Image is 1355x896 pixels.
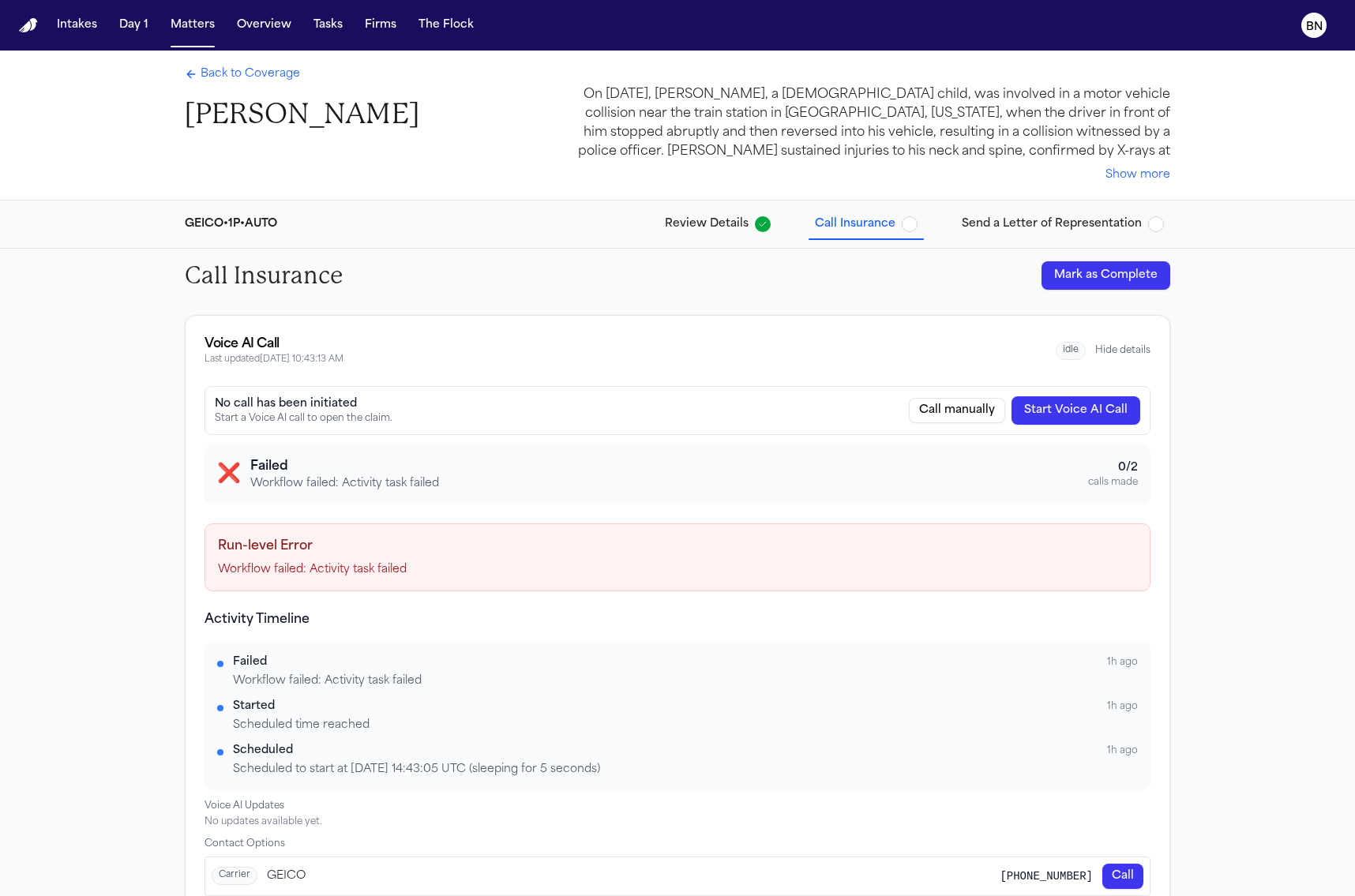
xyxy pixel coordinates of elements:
button: Call Insurance [809,210,924,238]
div: No call has been initiated [215,396,392,412]
span: idle [1056,342,1086,360]
button: Send a Letter of Representation [955,210,1170,238]
button: Tasks [307,11,349,39]
h4: Activity Timeline [205,610,1150,629]
text: BN [1306,21,1323,32]
button: Show more [1105,167,1170,183]
span: 1h ago [1107,656,1138,669]
div: Voice AI Call [205,335,343,354]
span: Carrier [212,867,257,885]
button: Call GEICO at (800) 841-3000 [1102,864,1143,889]
div: Scheduled [233,743,293,759]
p: Workflow failed: Activity task failed [218,562,1137,578]
div: Contact Options [205,838,1150,850]
div: Failed [233,654,267,670]
span: ❌ [217,462,241,487]
div: 0 / 2 [1088,460,1138,476]
div: Scheduled time reached [233,718,1138,733]
div: Voice AI Updates [205,800,1150,812]
h3: Failed [250,457,439,476]
button: Review Details [659,210,777,238]
span: GEICO [267,868,306,884]
div: calls made [1088,476,1138,489]
span: Send a Letter of Representation [962,216,1142,232]
span: 1h ago [1107,700,1138,713]
h4: Run-level Error [218,537,1137,556]
span: [PHONE_NUMBER] [1000,868,1093,884]
button: Hide details [1095,344,1150,357]
div: Started [233,699,275,714]
button: The Flock [412,11,480,39]
img: Finch Logo [19,18,38,33]
button: Start Voice AI Call [1012,396,1140,425]
span: Back to Coverage [201,66,300,82]
span: Call Insurance [815,216,895,232]
p: Workflow failed: Activity task failed [250,476,439,492]
button: Matters [164,11,221,39]
a: Home [19,18,38,33]
button: Call carrier manually [909,398,1005,423]
span: Review Details [665,216,749,232]
span: Last updated [DATE] 10:43:13 AM [205,354,343,367]
div: Workflow failed: Activity task failed [233,673,1138,689]
span: 1h ago [1107,744,1138,757]
button: Intakes [51,11,103,39]
div: Start a Voice AI call to open the claim. [215,412,392,425]
h2: Call Insurance [185,261,343,290]
button: Mark as Complete [1042,261,1170,290]
a: Back to Coverage [185,66,300,82]
h1: [PERSON_NAME] [185,96,419,132]
button: Firms [358,11,403,39]
div: Scheduled to start at [DATE] 14:43:05 UTC (sleeping for 5 seconds) [233,762,1138,778]
button: Day 1 [113,11,155,39]
div: No updates available yet. [205,815,1150,828]
div: On [DATE], [PERSON_NAME], a [DEMOGRAPHIC_DATA] child, was involved in a motor vehicle collision n... [564,85,1170,161]
button: Overview [231,11,298,39]
div: GEICO • 1P • AUTO [185,216,277,232]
